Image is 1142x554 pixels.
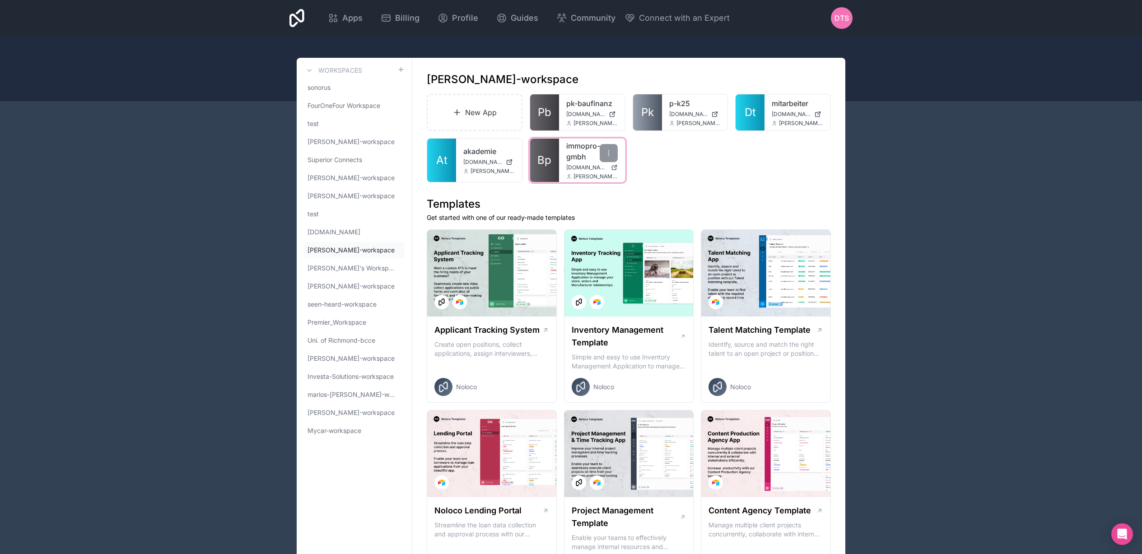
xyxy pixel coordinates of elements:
[537,153,551,168] span: Bp
[572,353,686,371] p: Simple and easy to use Inventory Management Application to manage your stock, orders and Manufact...
[573,173,618,180] span: [PERSON_NAME][EMAIL_ADDRESS][DOMAIN_NAME]
[304,152,405,168] a: Superior Connects
[308,408,395,417] span: [PERSON_NAME]-workspace
[463,146,515,157] a: akademie
[304,134,405,150] a: [PERSON_NAME]-workspace
[434,340,549,358] p: Create open positions, collect applications, assign interviewers, centralise candidate feedback a...
[308,155,362,164] span: Superior Connects
[566,164,618,171] a: [DOMAIN_NAME]
[308,264,397,273] span: [PERSON_NAME]'s Workspace
[304,350,405,367] a: [PERSON_NAME]-workspace
[566,111,618,118] a: [DOMAIN_NAME]
[318,66,362,75] h3: Workspaces
[669,111,708,118] span: [DOMAIN_NAME]
[342,12,363,24] span: Apps
[308,101,380,110] span: FourOneFour Workspace
[304,423,405,439] a: Mycar-workspace
[304,98,405,114] a: FourOneFour Workspace
[434,504,522,517] h1: Noloco Lending Portal
[511,12,538,24] span: Guides
[304,368,405,385] a: Investa-Solutions-workspace
[308,336,375,345] span: Uni. of Richmond-bcce
[1111,523,1133,545] div: Open Intercom Messenger
[321,8,370,28] a: Apps
[427,139,456,182] a: At
[572,324,680,349] h1: Inventory Management Template
[452,12,478,24] span: Profile
[456,382,477,391] span: Noloco
[463,158,502,166] span: [DOMAIN_NAME]
[772,111,823,118] a: [DOMAIN_NAME]
[308,228,360,237] span: [DOMAIN_NAME]
[593,382,614,391] span: Noloco
[427,94,522,131] a: New App
[772,98,823,109] a: mitarbeiter
[438,479,445,486] img: Airtable Logo
[427,197,831,211] h1: Templates
[304,260,405,276] a: [PERSON_NAME]'s Workspace
[530,139,559,182] a: Bp
[572,504,680,530] h1: Project Management Template
[430,8,485,28] a: Profile
[304,65,362,76] a: Workspaces
[308,354,395,363] span: [PERSON_NAME]-workspace
[538,105,551,120] span: Pb
[434,521,549,539] p: Streamline the loan data collection and approval process with our Lending Portal template.
[709,504,811,517] h1: Content Agency Template
[709,521,823,539] p: Manage multiple client projects concurrently, collaborate with internal and external stakeholders...
[779,120,823,127] span: [PERSON_NAME][EMAIL_ADDRESS][DOMAIN_NAME]
[471,168,515,175] span: [PERSON_NAME][EMAIL_ADDRESS][DOMAIN_NAME]
[566,140,618,162] a: immopro-gmbh
[308,191,395,200] span: [PERSON_NAME]-workspace
[304,188,405,204] a: [PERSON_NAME]-workspace
[730,382,751,391] span: Noloco
[566,164,607,171] span: [DOMAIN_NAME]
[463,158,515,166] a: [DOMAIN_NAME]
[308,318,366,327] span: Premier_Workspace
[308,83,331,92] span: sonorus
[308,137,395,146] span: [PERSON_NAME]-workspace
[834,13,849,23] span: DTS
[573,120,618,127] span: [PERSON_NAME][EMAIL_ADDRESS][DOMAIN_NAME]
[772,111,811,118] span: [DOMAIN_NAME]
[456,298,463,306] img: Airtable Logo
[566,98,618,109] a: pk-baufinanz
[625,12,730,24] button: Connect with an Expert
[427,72,578,87] h1: [PERSON_NAME]-workspace
[669,111,721,118] a: [DOMAIN_NAME]
[436,153,447,168] span: At
[308,282,395,291] span: [PERSON_NAME]-workspace
[304,116,405,132] a: test
[304,170,405,186] a: [PERSON_NAME]-workspace
[373,8,427,28] a: Billing
[566,111,605,118] span: [DOMAIN_NAME]
[304,278,405,294] a: [PERSON_NAME]-workspace
[669,98,721,109] a: p-k25
[712,298,719,306] img: Airtable Logo
[304,79,405,96] a: sonorus
[308,390,397,399] span: marios-[PERSON_NAME]-workspace
[308,426,361,435] span: Mycar-workspace
[427,213,831,222] p: Get started with one of our ready-made templates
[304,405,405,421] a: [PERSON_NAME]-workspace
[308,372,394,381] span: Investa-Solutions-workspace
[736,94,764,130] a: Dt
[641,105,654,120] span: Pk
[395,12,420,24] span: Billing
[571,12,615,24] span: Community
[308,119,319,128] span: test
[304,224,405,240] a: [DOMAIN_NAME]
[593,479,601,486] img: Airtable Logo
[489,8,545,28] a: Guides
[308,209,319,219] span: test
[593,298,601,306] img: Airtable Logo
[639,12,730,24] span: Connect with an Expert
[745,105,756,120] span: Dt
[709,340,823,358] p: Identify, source and match the right talent to an open project or position with our Talent Matchi...
[308,246,395,255] span: [PERSON_NAME]-workspace
[633,94,662,130] a: Pk
[304,206,405,222] a: test
[709,324,811,336] h1: Talent Matching Template
[549,8,623,28] a: Community
[304,314,405,331] a: Premier_Workspace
